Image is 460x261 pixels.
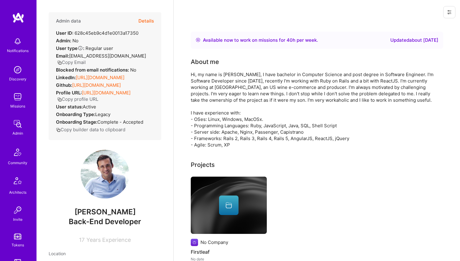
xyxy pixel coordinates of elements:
[57,59,86,65] button: Copy Email
[83,104,96,110] span: Active
[56,126,125,133] button: Copy builder data to clipboard
[56,45,84,51] strong: User type :
[191,239,198,246] img: Company logo
[69,53,146,59] span: [EMAIL_ADDRESS][DOMAIN_NAME]
[56,128,61,132] i: icon Copy
[81,150,129,199] img: User Avatar
[56,45,113,51] div: Regular user
[56,67,136,73] div: No
[13,216,23,223] div: Invite
[191,248,267,256] h4: Firstleaf
[49,207,161,217] span: [PERSON_NAME]
[97,119,143,125] span: Complete - Accepted
[56,119,97,125] strong: Onboarding Stage:
[191,160,215,169] div: Projects
[57,97,62,102] i: icon Copy
[12,118,24,130] img: admin teamwork
[12,242,24,248] div: Tokens
[57,60,62,65] i: icon Copy
[56,30,138,36] div: 628c45eb9c4d1e0013a17350
[9,76,26,82] div: Discovery
[56,82,72,88] strong: Github:
[196,37,200,42] img: Availability
[390,37,438,44] div: Updated about [DATE]
[56,67,130,73] strong: Blocked from email notifications:
[57,96,98,102] button: Copy profile URL
[56,111,95,117] strong: Onboarding Type:
[191,57,219,66] div: About me
[76,75,124,80] a: [URL][DOMAIN_NAME]
[200,239,228,245] div: No Company
[78,45,83,51] i: Help
[287,37,293,43] span: 40
[56,30,73,36] strong: User ID:
[95,111,110,117] span: legacy
[82,90,131,96] a: [URL][DOMAIN_NAME]
[12,91,24,103] img: teamwork
[10,103,25,109] div: Missions
[10,175,25,189] img: Architects
[49,250,161,257] div: Location
[7,48,29,54] div: Notifications
[8,160,27,166] div: Community
[86,237,131,243] span: Years Experience
[14,234,21,239] img: tokens
[191,71,434,148] div: Hi, my name is [PERSON_NAME], I have bachelor in Computer Science and post degree in Software Eng...
[203,37,318,44] div: Available now to work on missions for h per week .
[56,18,81,24] h4: Admin data
[69,217,141,226] span: Back-End Developer
[56,90,82,96] strong: Profile URL:
[72,82,121,88] a: [URL][DOMAIN_NAME]
[10,145,25,160] img: Community
[12,204,24,216] img: Invite
[79,237,85,243] span: 17
[56,38,71,44] strong: Admin:
[56,104,83,110] strong: User status:
[12,64,24,76] img: discovery
[56,37,78,44] div: No
[56,53,69,59] strong: Email:
[12,35,24,48] img: bell
[9,189,26,196] div: Architects
[56,75,76,80] strong: LinkedIn:
[138,12,154,30] button: Details
[12,130,23,136] div: Admin
[191,177,267,234] img: cover
[12,12,24,23] img: logo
